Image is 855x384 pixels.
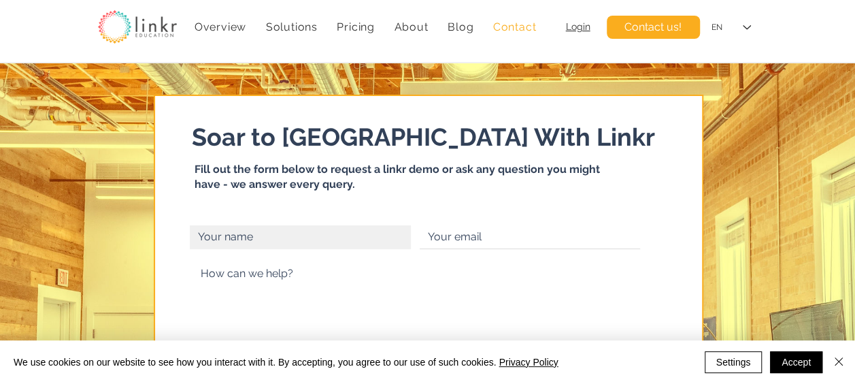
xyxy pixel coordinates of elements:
[188,14,543,40] nav: Site
[624,20,682,35] span: Contact us!
[420,225,640,249] input: Your email
[14,356,558,368] span: We use cookies on our website to see how you interact with it. By accepting, you agree to our use...
[441,14,481,40] a: Blog
[192,123,655,151] span: Soar to [GEOGRAPHIC_DATA] With Linkr
[195,163,600,191] span: Fill out the form below to request a linkr demo or ask any question you might have - we answer ev...
[566,21,590,32] a: Login
[190,225,411,249] input: Your name
[705,351,762,373] button: Settings
[266,20,318,33] span: Solutions
[387,14,435,40] div: About
[831,353,847,370] img: Close
[486,14,543,40] a: Contact
[499,357,558,368] a: Privacy Policy
[394,20,428,33] span: About
[831,351,847,373] button: Close
[195,20,246,33] span: Overview
[448,20,473,33] span: Blog
[493,20,537,33] span: Contact
[711,22,722,33] div: EN
[188,14,254,40] a: Overview
[98,10,177,44] img: linkr_logo_transparentbg.png
[702,12,760,43] div: Language Selector: English
[770,351,822,373] button: Accept
[337,20,375,33] span: Pricing
[330,14,382,40] a: Pricing
[258,14,324,40] div: Solutions
[607,16,700,39] a: Contact us!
